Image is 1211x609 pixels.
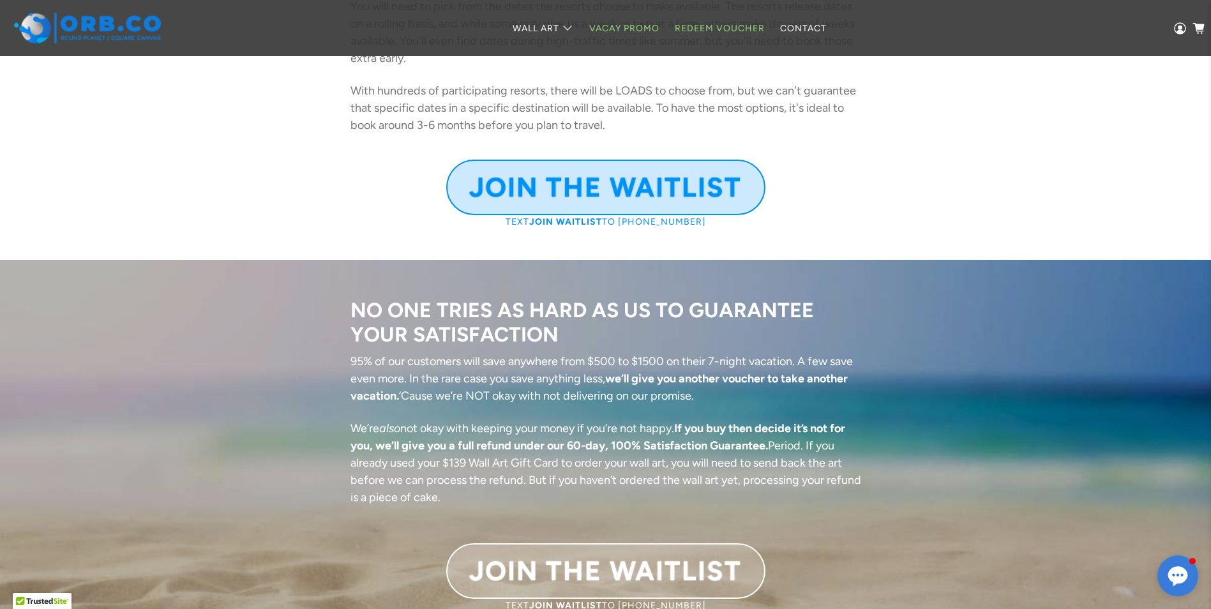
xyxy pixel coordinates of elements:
[505,11,582,45] a: Wall Art
[350,372,848,403] strong: we’ll give you another voucher to take another vacation.
[506,215,706,227] a: TEXTJOIN WAITLISTTO [PHONE_NUMBER]
[350,421,861,504] span: We’re not okay with keeping your money if you’re not happy. Period. If you already used your $139...
[469,555,742,587] b: JOIN THE WAITLIST
[446,160,765,215] a: JOIN THE WAITLIST
[506,216,706,227] span: TEXT TO [PHONE_NUMBER]
[772,11,834,45] a: Contact
[469,171,742,204] b: JOIN THE WAITLIST
[582,11,667,45] a: Vacay Promo
[350,298,861,347] h2: NO ONE TRIES AS HARD AS US TO GUARANTEE YOUR SATISFACTION
[350,84,856,132] span: With hundreds of participating resorts, there will be LOADS to choose from, but we can't guarante...
[1157,555,1198,596] button: Open chat window
[667,11,772,45] a: Redeem Voucher
[350,354,853,403] span: 95% of our customers will save anywhere from $500 to $1500 on their 7-night vacation. A few save ...
[446,543,765,599] a: JOIN THE WAITLIST
[379,421,400,435] em: also
[350,421,845,453] strong: If you buy then decide it’s not for you, we’ll give you a full refund under our 60-day, 100% Sati...
[529,216,602,227] strong: JOIN WAITLIST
